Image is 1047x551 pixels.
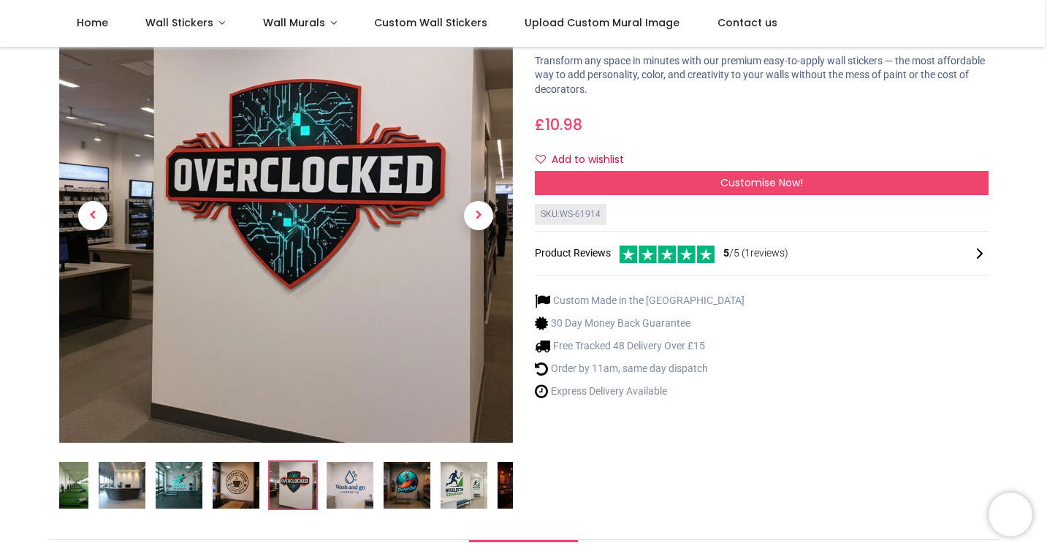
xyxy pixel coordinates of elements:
[156,462,202,509] img: Custom Wall Sticker - Logo or Artwork Printing - Upload your design
[535,338,745,354] li: Free Tracked 48 Delivery Over £15
[525,15,679,30] span: Upload Custom Mural Image
[59,57,127,375] a: Previous
[535,384,745,399] li: Express Delivery Available
[536,154,546,164] i: Add to wishlist
[145,15,213,30] span: Wall Stickers
[535,114,582,135] span: £
[723,246,788,261] span: /5 ( 1 reviews)
[535,316,745,331] li: 30 Day Money Back Guarantee
[42,462,88,509] img: Custom Wall Sticker - Logo or Artwork Printing - Upload your design
[374,15,487,30] span: Custom Wall Stickers
[441,462,487,509] img: Custom Wall Sticker - Logo or Artwork Printing - Upload your design
[989,493,1032,536] iframe: Brevo live chat
[535,54,989,97] p: Transform any space in minutes with our premium easy-to-apply wall stickers — the most affordable...
[77,15,108,30] span: Home
[78,201,107,230] span: Previous
[545,114,582,135] span: 10.98
[535,148,636,172] button: Add to wishlistAdd to wishlist
[464,201,493,230] span: Next
[535,293,745,308] li: Custom Made in the [GEOGRAPHIC_DATA]
[263,15,325,30] span: Wall Murals
[270,462,316,509] img: Custom Wall Sticker - Logo or Artwork Printing - Upload your design
[535,243,989,263] div: Product Reviews
[99,462,145,509] img: Custom Wall Sticker - Logo or Artwork Printing - Upload your design
[498,462,544,509] img: Custom Wall Sticker - Logo or Artwork Printing - Upload your design
[535,204,606,225] div: SKU: WS-61914
[327,462,373,509] img: Custom Wall Sticker - Logo or Artwork Printing - Upload your design
[717,15,777,30] span: Contact us
[723,247,729,259] span: 5
[384,462,430,509] img: Custom Wall Sticker - Logo or Artwork Printing - Upload your design
[535,361,745,376] li: Order by 11am, same day dispatch
[444,57,512,375] a: Next
[213,462,259,509] img: Custom Wall Sticker - Logo or Artwork Printing - Upload your design
[720,175,803,190] span: Customise Now!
